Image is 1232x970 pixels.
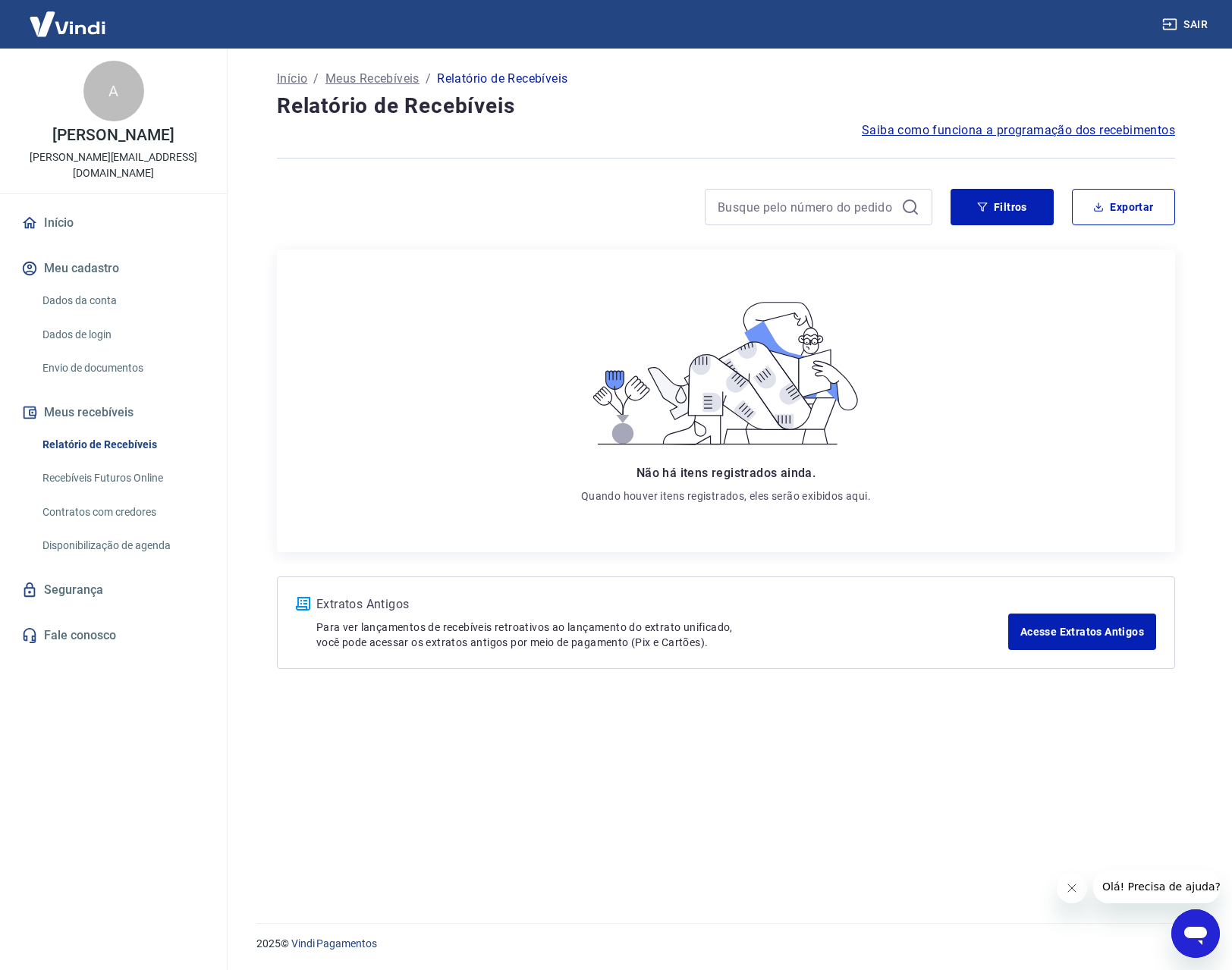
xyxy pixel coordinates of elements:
[1159,11,1214,39] button: Sair
[18,396,209,429] button: Meus recebíveis
[256,936,1196,952] p: 2025 ©
[18,619,209,652] a: Fale conosco
[9,11,127,23] span: Olá! Precisa de ajuda?
[1072,189,1175,225] button: Exportar
[36,319,209,350] a: Dados de login
[36,530,209,561] a: Disponibilização de agenda
[36,285,209,316] a: Dados da conta
[291,937,377,950] a: Vindi Pagamentos
[277,70,307,88] a: Início
[313,70,319,88] p: /
[1093,870,1220,903] iframe: Mensagem da empresa
[862,121,1175,140] a: Saiba como funciona a programação dos recebimentos
[18,252,209,285] button: Meu cadastro
[636,466,816,480] span: Não há itens registrados ainda.
[18,573,209,607] a: Segurança
[718,196,895,218] input: Busque pelo número do pedido
[1008,614,1156,650] a: Acesse Extratos Antigos
[18,1,117,47] img: Vindi
[52,127,174,143] p: [PERSON_NAME]
[12,149,215,181] p: [PERSON_NAME][EMAIL_ADDRESS][DOMAIN_NAME]
[83,61,144,121] div: A
[18,206,209,240] a: Início
[325,70,420,88] a: Meus Recebíveis
[316,620,1008,650] p: Para ver lançamentos de recebíveis retroativos ao lançamento do extrato unificado, você pode aces...
[36,353,209,384] a: Envio de documentos
[426,70,431,88] p: /
[437,70,567,88] p: Relatório de Recebíveis
[1171,909,1220,958] iframe: Botão para abrir a janela de mensagens
[316,595,1008,614] p: Extratos Antigos
[36,429,209,460] a: Relatório de Recebíveis
[277,91,1175,121] h4: Relatório de Recebíveis
[581,488,871,504] p: Quando houver itens registrados, eles serão exibidos aqui.
[36,463,209,494] a: Recebíveis Futuros Online
[951,189,1054,225] button: Filtros
[1057,873,1087,903] iframe: Fechar mensagem
[296,597,310,611] img: ícone
[36,497,209,528] a: Contratos com credores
